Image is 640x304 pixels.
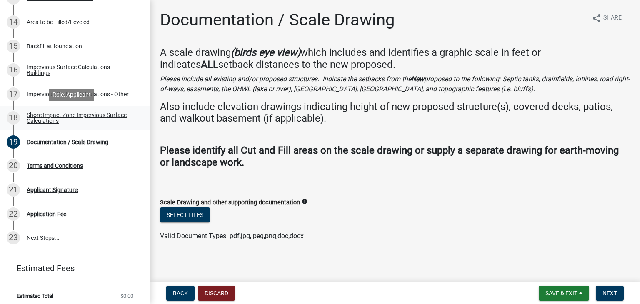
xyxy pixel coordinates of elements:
[7,135,20,149] div: 19
[592,13,602,23] i: share
[27,139,108,145] div: Documentation / Scale Drawing
[7,111,20,125] div: 18
[545,290,577,297] span: Save & Exit
[17,293,53,299] span: Estimated Total
[7,15,20,29] div: 14
[160,145,619,168] strong: Please identify all Cut and Fill areas on the scale drawing or supply a separate drawing for eart...
[27,19,90,25] div: Area to be Filled/Leveled
[7,207,20,221] div: 22
[27,187,77,193] div: Applicant Signature
[27,163,83,169] div: Terms and Conditions
[27,211,66,217] div: Application Fee
[7,87,20,101] div: 17
[166,286,195,301] button: Back
[7,159,20,172] div: 20
[603,13,622,23] span: Share
[160,200,300,206] label: Scale Drawing and other supporting documentation
[585,10,628,26] button: shareShare
[160,207,210,222] button: Select files
[7,63,20,77] div: 16
[27,64,137,76] div: Impervious Surface Calculations - Buildings
[602,290,617,297] span: Next
[231,47,300,58] strong: (birds eye view)
[173,290,188,297] span: Back
[539,286,589,301] button: Save & Exit
[160,101,630,125] h4: Also include elevation drawings indicating height of new proposed structure(s), covered decks, pa...
[7,183,20,197] div: 21
[302,199,307,204] i: info
[160,47,630,71] h4: A scale drawing which includes and identifies a graphic scale in feet or indicates setback distan...
[596,286,624,301] button: Next
[27,43,82,49] div: Backfill at foundation
[7,231,20,244] div: 23
[411,75,424,83] strong: New
[7,40,20,53] div: 15
[27,112,137,124] div: Shore Impact Zone Impervious Surface Calculations
[160,232,304,240] span: Valid Document Types: pdf,jpg,jpeg,png,doc,docx
[7,260,137,277] a: Estimated Fees
[160,10,395,30] h1: Documentation / Scale Drawing
[27,91,129,97] div: Impervious Surface Calculations - Other
[198,286,235,301] button: Discard
[120,293,133,299] span: $0.00
[49,89,94,101] div: Role: Applicant
[201,59,218,70] strong: ALL
[160,75,630,93] i: Please include all existing and/or proposed structures. Indicate the setbacks from the proposed t...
